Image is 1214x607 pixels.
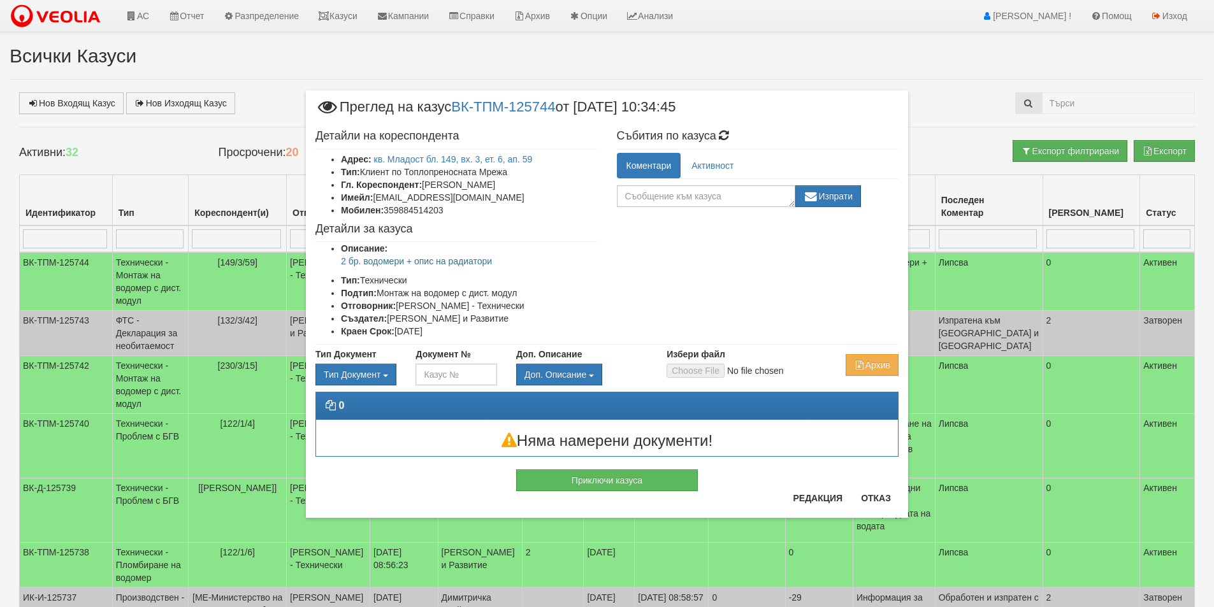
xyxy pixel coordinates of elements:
button: Архив [846,354,899,376]
h4: Детайли за казуса [315,223,598,236]
span: Тип Документ [324,369,380,380]
b: Тип: [341,275,360,285]
a: ВК-ТПМ-125744 [451,98,555,114]
label: Доп. Описание [516,348,582,361]
label: Документ № [416,348,470,361]
li: Клиент по Топлопреносната Мрежа [341,166,598,178]
li: 359884514203 [341,204,598,217]
b: Имейл: [341,192,373,203]
b: Описание: [341,243,387,254]
li: [EMAIL_ADDRESS][DOMAIN_NAME] [341,191,598,204]
b: Гл. Кореспондент: [341,180,422,190]
span: Преглед на казус от [DATE] 10:34:45 [315,100,676,124]
div: Двоен клик, за изчистване на избраната стойност. [315,364,396,385]
h3: Няма намерени документи! [316,432,898,449]
li: [PERSON_NAME] и Развитие [341,312,598,325]
li: [DATE] [341,325,598,338]
a: Коментари [617,153,681,178]
b: Краен Срок: [341,326,394,336]
b: Адрес: [341,154,372,164]
button: Редакция [785,488,850,508]
b: Създател: [341,313,387,324]
button: Доп. Описание [516,364,602,385]
input: Казус № [416,364,496,385]
li: Технически [341,274,598,287]
b: Подтип: [341,288,377,298]
h4: Събития по казуса [617,130,899,143]
li: Монтаж на водомер с дист. модул [341,287,598,299]
span: Доп. Описание [524,369,586,380]
label: Избери файл [667,348,725,361]
strong: 0 [338,400,344,411]
a: Активност [682,153,743,178]
b: Отговорник: [341,301,396,311]
button: Приключи казуса [516,469,698,491]
button: Изпрати [795,185,862,207]
li: [PERSON_NAME] [341,178,598,191]
h4: Детайли на кореспондента [315,130,598,143]
div: Двоен клик, за изчистване на избраната стойност. [516,364,647,385]
button: Отказ [853,488,899,508]
p: 2 бр. водомери + опис на радиатори [341,255,598,268]
b: Мобилен: [341,205,384,215]
a: кв. Младост бл. 149, вх. 3, ет. 6, ап. 59 [374,154,533,164]
label: Тип Документ [315,348,377,361]
b: Тип: [341,167,360,177]
button: Тип Документ [315,364,396,385]
li: [PERSON_NAME] - Технически [341,299,598,312]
